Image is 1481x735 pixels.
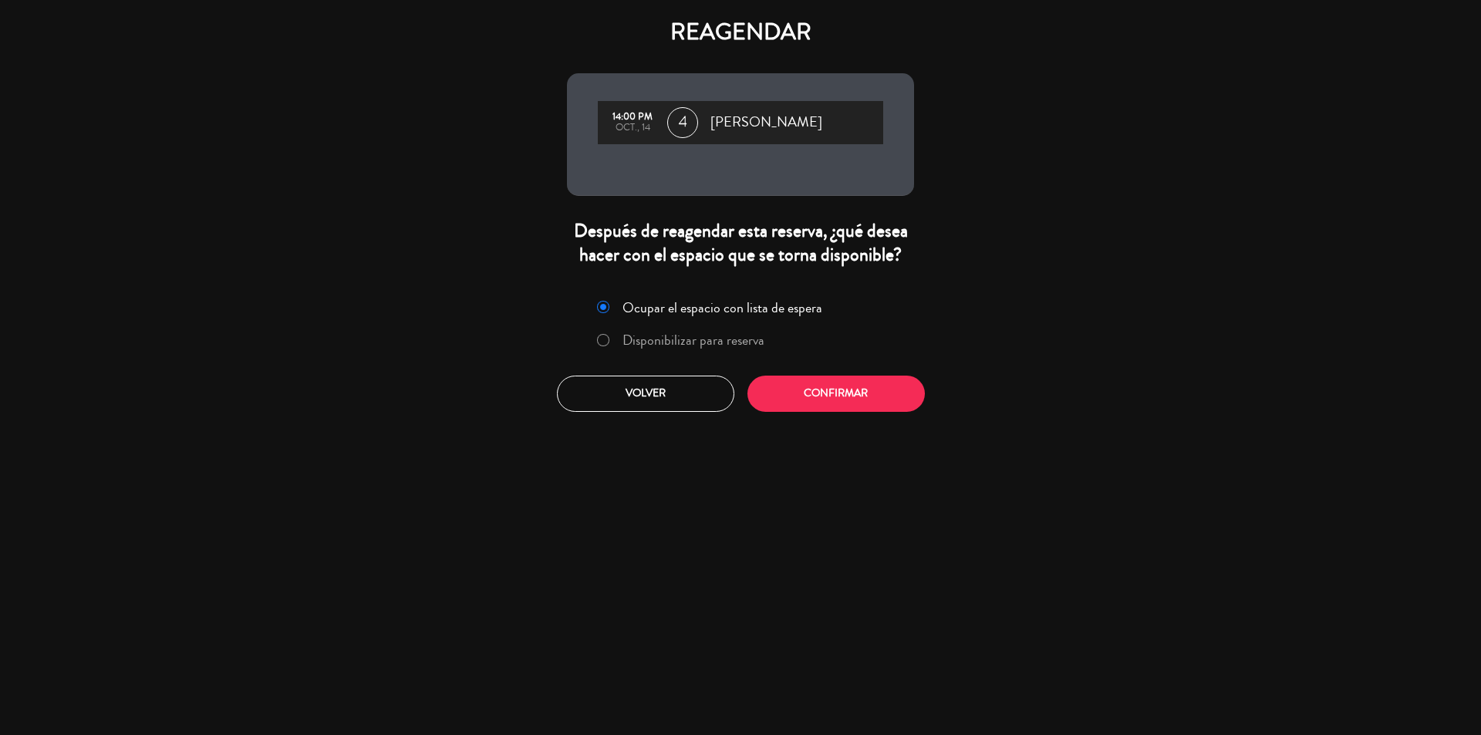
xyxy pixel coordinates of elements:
[567,219,914,267] div: Después de reagendar esta reserva, ¿qué desea hacer con el espacio que se torna disponible?
[557,376,734,412] button: Volver
[606,112,660,123] div: 14:00 PM
[710,111,822,134] span: [PERSON_NAME]
[747,376,925,412] button: Confirmar
[567,19,914,46] h4: REAGENDAR
[667,107,698,138] span: 4
[606,123,660,133] div: oct., 14
[622,333,764,347] label: Disponibilizar para reserva
[622,301,822,315] label: Ocupar el espacio con lista de espera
